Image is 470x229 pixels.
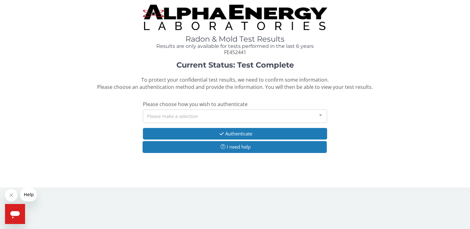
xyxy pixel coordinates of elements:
[143,141,327,153] button: I need help
[5,189,18,201] iframe: Close message
[143,128,327,140] button: Authenticate
[97,76,373,90] span: To protect your confidential test results, we need to confirm some information. Please choose an ...
[224,49,246,56] span: FE452441
[5,204,25,224] iframe: Button to launch messaging window
[143,101,248,108] span: Please choose how you wish to authenticate
[143,35,327,43] h1: Radon & Mold Test Results
[20,188,37,201] iframe: Message from company
[143,43,327,49] h4: Results are only available for tests performed in the last 6 years
[147,112,198,120] span: Please make a selection
[176,60,294,69] strong: Current Status: Test Complete
[143,5,327,30] img: TightCrop.jpg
